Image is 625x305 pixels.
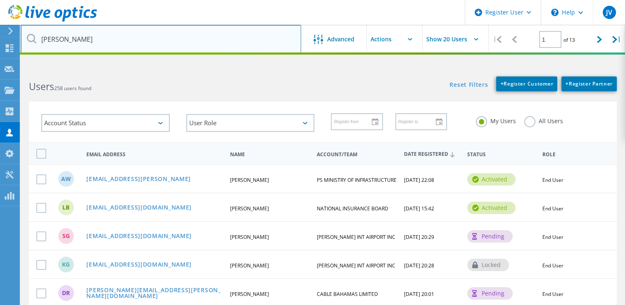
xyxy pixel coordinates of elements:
span: End User [542,234,563,241]
div: | [608,25,625,54]
div: Account Status [41,114,170,132]
div: | [489,25,506,54]
span: [DATE] 22:08 [404,176,434,183]
span: LB [62,205,69,210]
b: + [566,80,569,87]
a: +Register Customer [496,76,557,91]
div: activated [467,173,516,186]
div: pending [467,230,513,243]
span: [DATE] 20:28 [404,262,434,269]
span: [PERSON_NAME] [230,291,269,298]
span: [DATE] 15:42 [404,205,434,212]
span: SG [62,233,70,239]
span: [PERSON_NAME] [230,234,269,241]
input: Search users by name, email, company, etc. [21,25,301,54]
span: CABLE BAHAMAS LIMITED [317,291,378,298]
span: DR [62,290,70,296]
span: End User [542,291,563,298]
span: [DATE] 20:29 [404,234,434,241]
div: pending [467,287,513,300]
a: [EMAIL_ADDRESS][DOMAIN_NAME] [86,233,192,240]
div: locked [467,259,509,271]
span: Role [542,152,587,157]
input: Register from [332,114,376,129]
span: [PERSON_NAME] [230,176,269,183]
span: AW [61,176,71,182]
label: All Users [524,116,563,124]
span: JV [606,9,612,16]
a: [EMAIL_ADDRESS][DOMAIN_NAME] [86,205,192,212]
b: Users [29,80,54,93]
span: PS MINISTRY OF INFRASTRUCTURE [317,176,397,183]
span: Date Registered [404,152,461,157]
span: Register Partner [566,80,613,87]
b: + [500,80,504,87]
span: [PERSON_NAME] [230,205,269,212]
span: Status [467,152,535,157]
span: NATIONAL INSURANCE BOARD [317,205,388,212]
span: End User [542,205,563,212]
div: activated [467,202,516,214]
svg: \n [551,9,558,16]
span: [PERSON_NAME] INT AIRPORT INC [317,262,395,269]
span: Name [230,152,310,157]
a: [EMAIL_ADDRESS][DOMAIN_NAME] [86,262,192,269]
span: Account/Team [317,152,397,157]
span: End User [542,176,563,183]
label: My Users [476,116,516,124]
span: [PERSON_NAME] [230,262,269,269]
span: Email Address [86,152,223,157]
input: Register to [396,114,440,129]
a: [EMAIL_ADDRESS][PERSON_NAME] [86,176,191,183]
span: 258 users found [54,85,91,92]
a: +Register Partner [561,76,617,91]
span: End User [542,262,563,269]
span: Register Customer [500,80,553,87]
a: Live Optics Dashboard [8,17,97,23]
a: Reset Filters [449,82,488,89]
span: Advanced [327,36,354,42]
span: [DATE] 20:01 [404,291,434,298]
span: KG [62,262,70,267]
span: of 13 [563,36,575,43]
div: User Role [186,114,315,132]
span: [PERSON_NAME] INT AIRPORT INC [317,234,395,241]
a: [PERSON_NAME][EMAIL_ADDRESS][PERSON_NAME][DOMAIN_NAME] [86,287,223,300]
